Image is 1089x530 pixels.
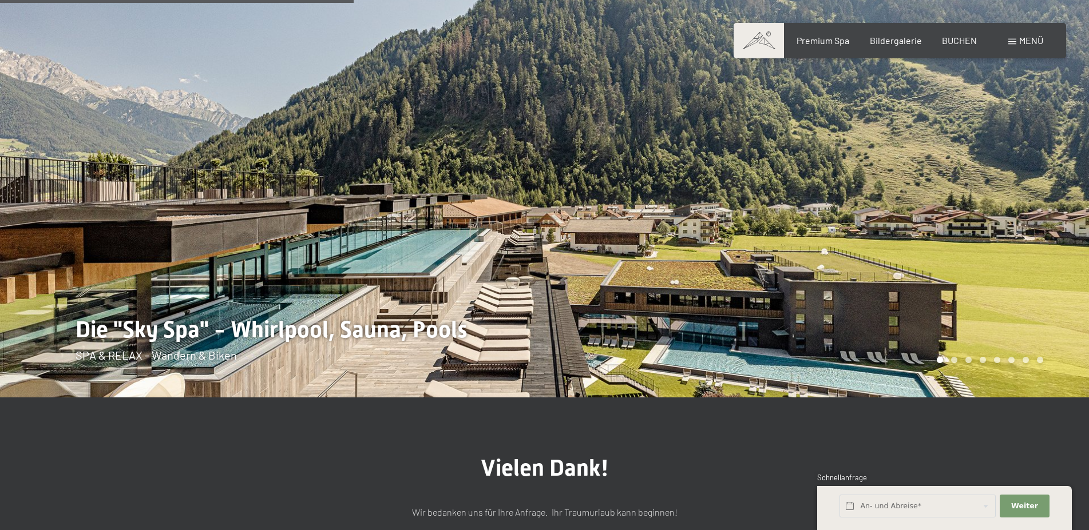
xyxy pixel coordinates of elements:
button: Weiter [1000,495,1049,518]
div: Carousel Page 3 [965,357,972,363]
div: Carousel Page 4 [980,357,986,363]
a: Bildergalerie [870,35,922,46]
div: Carousel Pagination [933,357,1043,363]
a: Premium Spa [797,35,849,46]
a: BUCHEN [942,35,977,46]
span: Weiter [1011,501,1038,511]
span: Vielen Dank! [481,455,609,481]
span: Schnellanfrage [817,473,867,482]
div: Carousel Page 2 [951,357,957,363]
div: Carousel Page 5 [994,357,1000,363]
div: Carousel Page 1 (Current Slide) [937,357,943,363]
p: Wir bedanken uns für Ihre Anfrage. Ihr Traumurlaub kann beginnen! [259,505,831,520]
div: Carousel Page 7 [1023,357,1029,363]
div: Carousel Page 8 [1037,357,1043,363]
span: Menü [1019,35,1043,46]
div: Carousel Page 6 [1008,357,1015,363]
